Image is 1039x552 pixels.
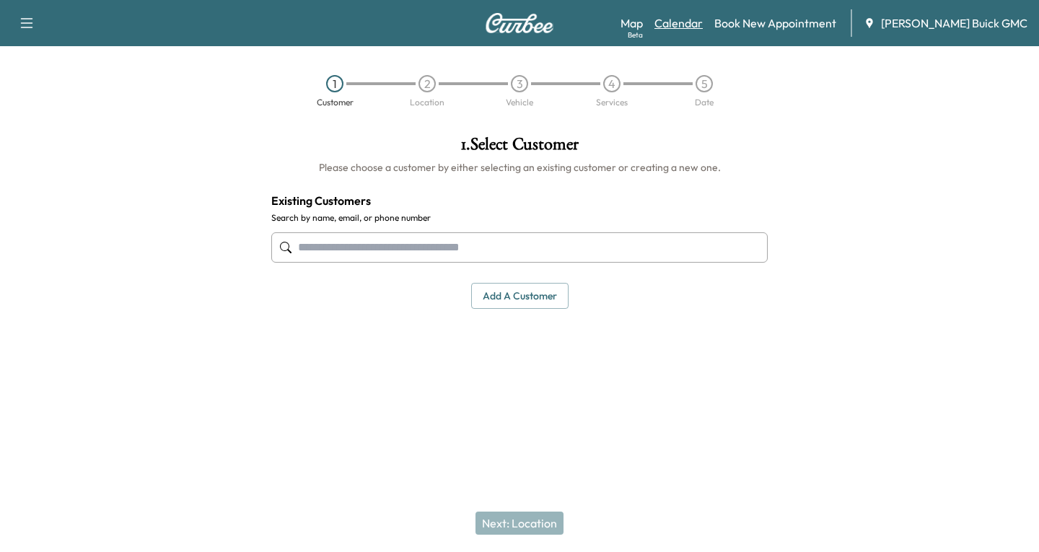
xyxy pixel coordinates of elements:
div: Date [695,98,714,107]
div: 2 [418,75,436,92]
a: MapBeta [621,14,643,32]
h4: Existing Customers [271,192,768,209]
a: Calendar [654,14,703,32]
div: Customer [317,98,354,107]
span: [PERSON_NAME] Buick GMC [881,14,1027,32]
img: Curbee Logo [485,13,554,33]
a: Book New Appointment [714,14,836,32]
div: 3 [511,75,528,92]
h1: 1 . Select Customer [271,136,768,160]
h6: Please choose a customer by either selecting an existing customer or creating a new one. [271,160,768,175]
div: 4 [603,75,621,92]
div: Beta [628,30,643,40]
div: Services [596,98,628,107]
div: 1 [326,75,343,92]
label: Search by name, email, or phone number [271,212,768,224]
div: 5 [696,75,713,92]
div: Location [410,98,444,107]
button: Add a customer [471,283,569,310]
div: Vehicle [506,98,533,107]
